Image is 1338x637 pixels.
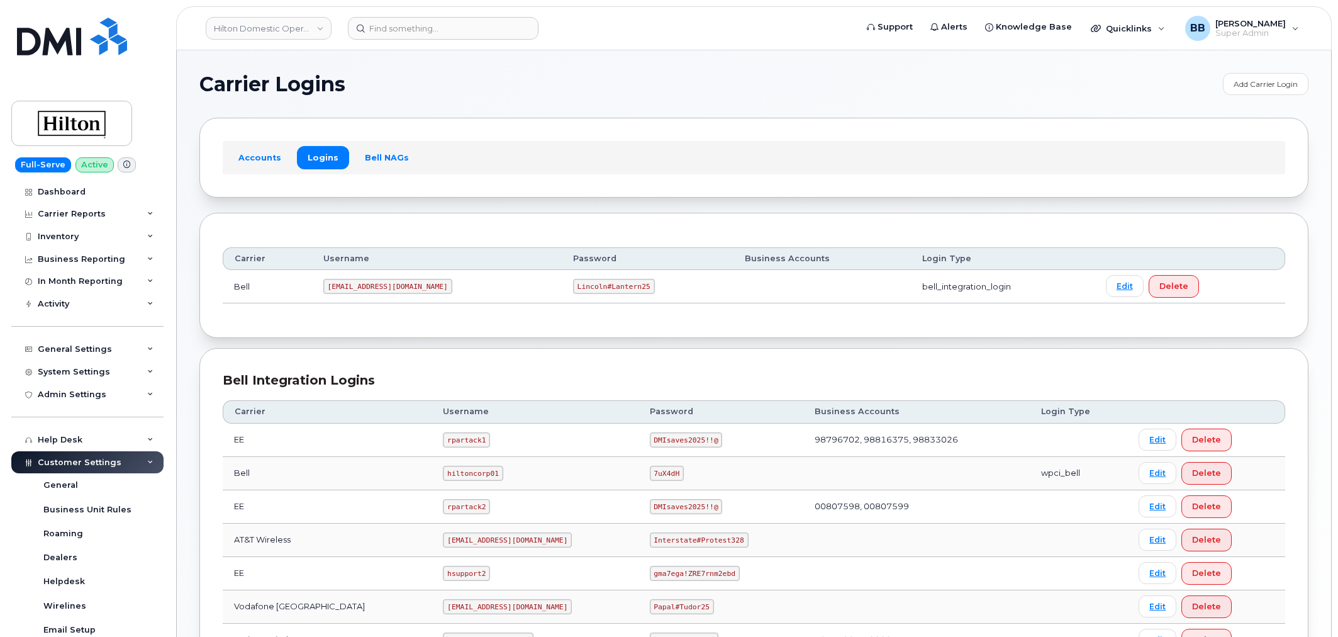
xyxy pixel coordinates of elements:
code: DMIsaves2025!!@ [650,499,723,514]
td: Bell [223,457,432,490]
button: Delete [1181,495,1232,518]
th: Password [638,400,804,423]
th: Login Type [1030,400,1127,423]
td: EE [223,424,432,457]
code: hsupport2 [443,566,490,581]
button: Delete [1149,275,1199,298]
a: Edit [1139,429,1176,451]
a: Logins [297,146,349,169]
th: Business Accounts [733,247,911,270]
a: Add Carrier Login [1223,73,1308,95]
td: EE [223,490,432,524]
code: hiltoncorp01 [443,466,503,481]
span: Delete [1192,467,1221,479]
td: Bell [223,270,312,303]
code: rpartack1 [443,432,490,448]
span: Delete [1192,567,1221,579]
button: Delete [1181,562,1232,585]
button: Delete [1181,462,1232,485]
button: Delete [1181,429,1232,451]
td: Vodafone [GEOGRAPHIC_DATA] [223,590,432,624]
span: Carrier Logins [199,75,345,94]
a: Edit [1139,529,1176,551]
td: wpci_bell [1030,457,1127,490]
td: EE [223,557,432,590]
code: [EMAIL_ADDRESS][DOMAIN_NAME] [443,533,572,548]
code: [EMAIL_ADDRESS][DOMAIN_NAME] [323,279,452,294]
code: Papal#Tudor25 [650,599,714,614]
a: Edit [1139,595,1176,617]
code: [EMAIL_ADDRESS][DOMAIN_NAME] [443,599,572,614]
a: Accounts [228,146,292,169]
a: Edit [1139,462,1176,484]
a: Edit [1106,275,1144,297]
th: Carrier [223,400,432,423]
td: 00807598, 00807599 [803,490,1030,524]
th: Business Accounts [803,400,1030,423]
span: Delete [1192,500,1221,512]
td: bell_integration_login [911,270,1095,303]
span: Delete [1192,534,1221,546]
span: Delete [1192,600,1221,612]
span: Delete [1192,434,1221,446]
code: rpartack2 [443,499,490,514]
code: Interstate#Protest328 [650,533,749,548]
button: Delete [1181,529,1232,551]
th: Login Type [911,247,1095,270]
th: Password [562,247,733,270]
td: AT&T Wireless [223,524,432,557]
th: Username [312,247,562,270]
code: Lincoln#Lantern25 [573,279,655,294]
a: Bell NAGs [354,146,420,169]
a: Edit [1139,562,1176,584]
a: Edit [1139,495,1176,517]
button: Delete [1181,595,1232,618]
code: gma7ega!ZRE7rnm2ebd [650,566,740,581]
th: Username [432,400,638,423]
th: Carrier [223,247,312,270]
div: Bell Integration Logins [223,371,1285,390]
code: 7uX4dH [650,466,684,481]
span: Delete [1159,280,1188,292]
td: 98796702, 98816375, 98833026 [803,424,1030,457]
code: DMIsaves2025!!@ [650,432,723,448]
